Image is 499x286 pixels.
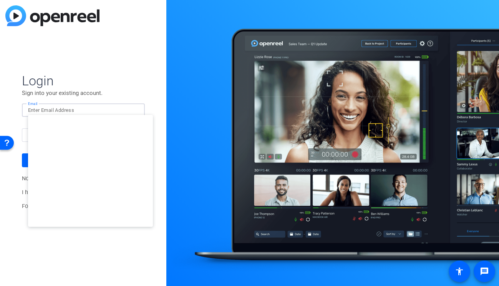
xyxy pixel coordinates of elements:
[22,73,145,89] span: Login
[480,267,489,276] mat-icon: message
[22,203,94,210] span: Forgot password?
[22,89,145,97] p: Sign into your existing account.
[5,5,99,26] img: blue-gradient.svg
[129,106,135,115] img: icon_180.svg
[22,189,113,196] span: I have a Session ID.
[28,101,38,106] mat-label: Email
[455,267,464,276] mat-icon: accessibility
[22,153,145,167] button: Sign in
[22,175,102,182] span: No account?
[28,106,139,115] input: Enter Email Address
